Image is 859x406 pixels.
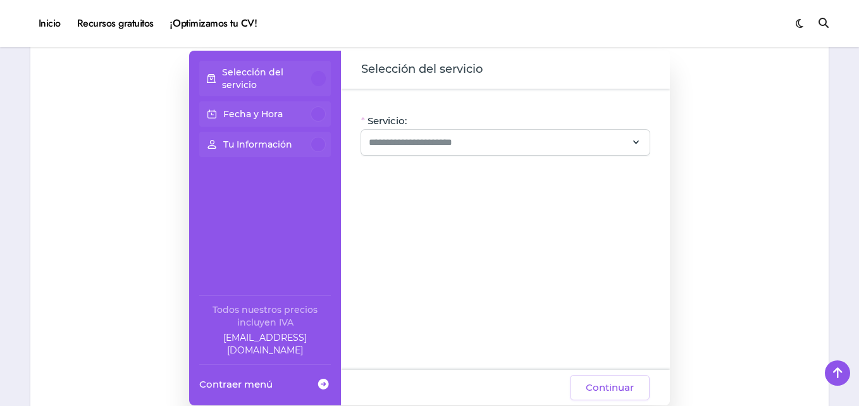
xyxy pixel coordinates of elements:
a: Company email: ayuda@elhadadelasvacantes.com [199,331,331,357]
a: Inicio [30,6,69,41]
span: Contraer menú [199,377,273,391]
p: Fecha y Hora [223,108,283,120]
p: Tu Información [223,138,292,151]
a: ¡Optimizamos tu CV! [162,6,265,41]
div: Todos nuestros precios incluyen IVA [199,303,331,329]
span: Servicio: [368,115,407,127]
button: Continuar [570,375,650,400]
p: Selección del servicio [222,66,312,91]
span: Continuar [586,380,634,395]
a: Recursos gratuitos [69,6,162,41]
span: Selección del servicio [361,61,483,79]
